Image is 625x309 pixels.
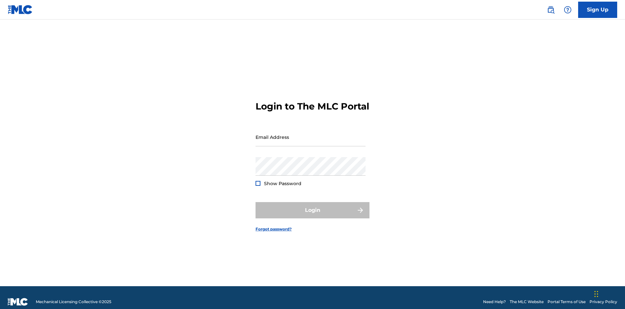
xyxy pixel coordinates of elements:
[8,5,33,14] img: MLC Logo
[544,3,557,16] a: Public Search
[256,226,292,232] a: Forgot password?
[561,3,574,16] div: Help
[8,298,28,306] img: logo
[594,284,598,304] div: Drag
[564,6,572,14] img: help
[548,299,586,305] a: Portal Terms of Use
[36,299,111,305] span: Mechanical Licensing Collective © 2025
[547,6,555,14] img: search
[510,299,544,305] a: The MLC Website
[483,299,506,305] a: Need Help?
[264,181,301,186] span: Show Password
[590,299,617,305] a: Privacy Policy
[256,101,369,112] h3: Login to The MLC Portal
[592,278,625,309] iframe: Chat Widget
[578,2,617,18] a: Sign Up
